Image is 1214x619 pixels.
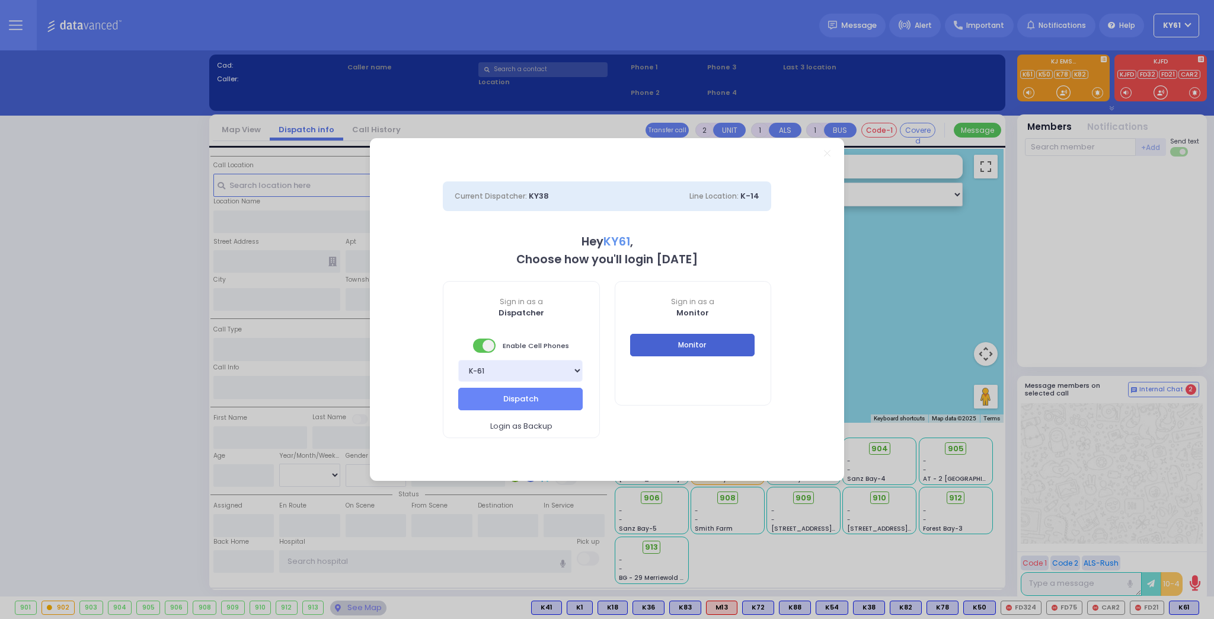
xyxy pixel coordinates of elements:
b: Monitor [676,307,709,318]
span: KY61 [603,234,630,250]
span: K-14 [740,190,759,202]
span: Enable Cell Phones [473,337,569,354]
button: Monitor [630,334,755,356]
button: Dispatch [458,388,583,410]
span: KY38 [529,190,549,202]
span: Sign in as a [443,296,599,307]
a: Close [824,150,830,157]
b: Hey , [582,234,633,250]
span: Line Location: [689,191,739,201]
b: Dispatcher [499,307,544,318]
b: Choose how you'll login [DATE] [516,251,698,267]
span: Sign in as a [615,296,771,307]
span: Current Dispatcher: [455,191,527,201]
span: Login as Backup [490,420,552,432]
